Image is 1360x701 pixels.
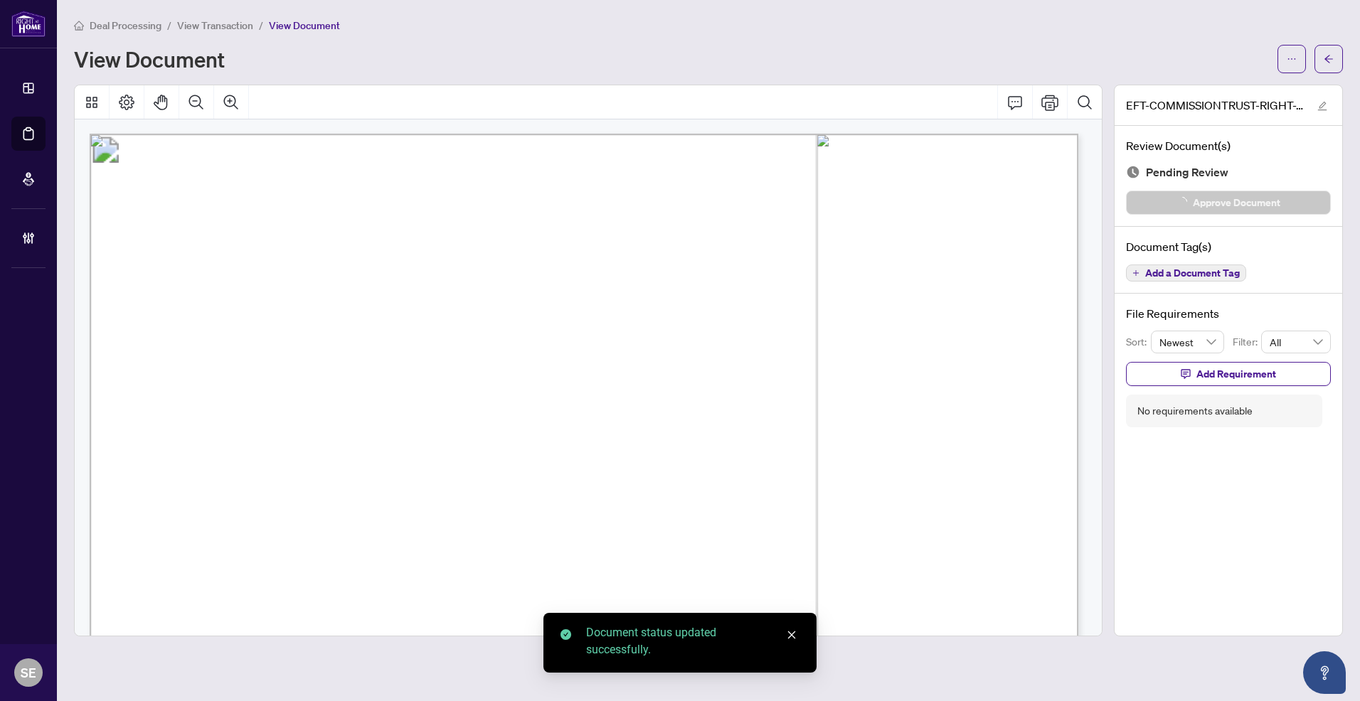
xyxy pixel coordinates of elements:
h4: Document Tag(s) [1126,238,1331,255]
span: Deal Processing [90,19,161,32]
span: Pending Review [1146,163,1228,182]
img: Document Status [1126,165,1140,179]
span: Newest [1159,331,1216,353]
span: home [74,21,84,31]
span: Add Requirement [1196,363,1276,385]
span: SE [21,663,36,683]
span: View Transaction [177,19,253,32]
span: ellipsis [1287,54,1297,64]
span: edit [1317,101,1327,111]
div: Document status updated successfully. [586,624,799,658]
h4: File Requirements [1126,305,1331,322]
button: Approve Document [1126,191,1331,215]
span: Add a Document Tag [1145,268,1240,278]
button: Open asap [1303,651,1346,694]
p: Filter: [1233,334,1261,350]
h4: Review Document(s) [1126,137,1331,154]
h1: View Document [74,48,225,70]
a: Close [784,627,799,643]
span: All [1270,331,1322,353]
p: Sort: [1126,334,1151,350]
span: check-circle [561,629,571,640]
span: plus [1132,269,1139,277]
button: Add a Document Tag [1126,264,1246,282]
button: Add Requirement [1126,362,1331,386]
img: logo [11,11,46,37]
span: close [787,630,797,640]
div: No requirements available [1137,403,1253,419]
span: View Document [269,19,340,32]
span: EFT-COMMISSIONTRUST-RIGHT-AT-HOME-REALTY_2.PDF [1126,97,1304,114]
span: arrow-left [1324,54,1334,64]
li: / [259,17,263,33]
li: / [167,17,171,33]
